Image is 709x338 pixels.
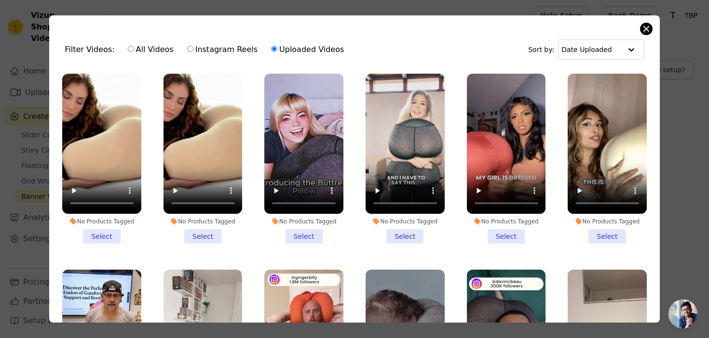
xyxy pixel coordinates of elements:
button: Close modal [641,23,652,35]
div: No Products Tagged [467,218,546,225]
div: No Products Tagged [164,218,243,225]
div: No Products Tagged [366,218,445,225]
label: Uploaded Videos [271,43,344,56]
div: No Products Tagged [62,218,141,225]
label: Instagram Reels [187,43,258,56]
div: Filter Videos: [65,39,349,61]
div: No Products Tagged [568,218,647,225]
label: All Videos [127,43,174,56]
a: Open chat [668,299,697,328]
div: Sort by: [528,39,644,60]
div: No Products Tagged [264,218,343,225]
